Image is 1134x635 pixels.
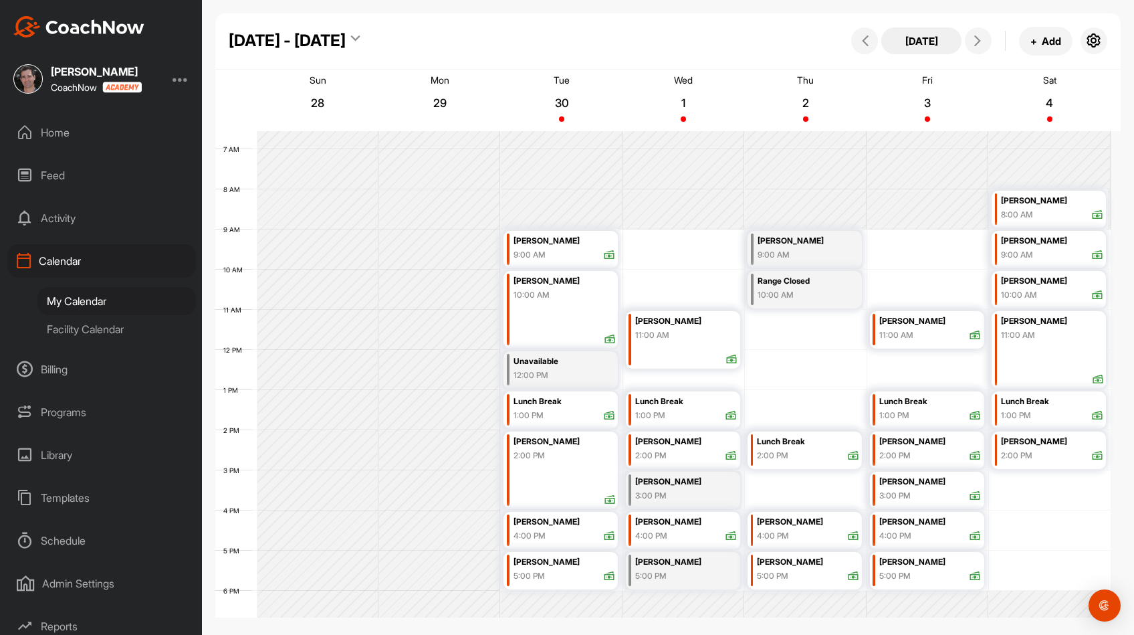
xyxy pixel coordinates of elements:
[215,306,255,314] div: 11 AM
[635,515,737,530] div: [PERSON_NAME]
[879,314,981,329] div: [PERSON_NAME]
[758,249,844,261] div: 9:00 AM
[797,74,814,86] p: Thu
[1001,289,1037,301] div: 10:00 AM
[229,29,346,53] div: [DATE] - [DATE]
[514,274,615,289] div: [PERSON_NAME]
[1001,434,1103,450] div: [PERSON_NAME]
[431,74,449,86] p: Mon
[671,96,695,110] p: 1
[1089,589,1121,622] div: Open Intercom Messenger
[514,555,615,570] div: [PERSON_NAME]
[514,369,600,381] div: 12:00 PM
[757,530,789,542] div: 4:00 PM
[879,490,911,502] div: 3:00 PM
[879,410,909,422] div: 1:00 PM
[1019,27,1072,56] button: +Add
[635,329,669,341] div: 11:00 AM
[215,266,256,274] div: 10 AM
[554,74,570,86] p: Tue
[635,490,722,502] div: 3:00 PM
[7,116,196,149] div: Home
[514,354,600,369] div: Unavailable
[102,82,142,93] img: CoachNow acadmey
[7,159,196,192] div: Feed
[51,82,142,93] div: CoachNow
[1001,234,1103,249] div: [PERSON_NAME]
[635,450,667,462] div: 2:00 PM
[7,395,196,429] div: Programs
[1001,249,1033,261] div: 9:00 AM
[514,234,615,249] div: [PERSON_NAME]
[215,547,253,555] div: 5 PM
[514,530,546,542] div: 4:00 PM
[215,225,253,234] div: 9 AM
[13,64,43,94] img: square_5027e2341d9045fb2fbe9f18383d5129.jpg
[879,474,981,490] div: [PERSON_NAME]
[257,70,378,131] a: September 28, 2025
[514,410,544,422] div: 1:00 PM
[879,530,911,542] div: 4:00 PM
[879,434,981,450] div: [PERSON_NAME]
[514,289,550,301] div: 10:00 AM
[215,466,253,474] div: 3 PM
[550,96,574,110] p: 30
[622,70,744,131] a: October 1, 2025
[428,96,452,110] p: 29
[7,353,196,386] div: Billing
[1001,394,1103,410] div: Lunch Break
[879,570,911,582] div: 5:00 PM
[215,185,253,193] div: 8 AM
[1038,96,1062,110] p: 4
[879,555,981,570] div: [PERSON_NAME]
[310,74,326,86] p: Sun
[215,507,253,515] div: 4 PM
[879,329,913,341] div: 11:00 AM
[514,515,615,530] div: [PERSON_NAME]
[215,386,251,394] div: 1 PM
[1043,74,1056,86] p: Sat
[215,145,253,153] div: 7 AM
[514,249,546,261] div: 9:00 AM
[7,567,196,600] div: Admin Settings
[215,426,253,434] div: 2 PM
[215,346,255,354] div: 12 PM
[635,555,722,570] div: [PERSON_NAME]
[514,394,615,410] div: Lunch Break
[7,201,196,235] div: Activity
[879,450,911,462] div: 2:00 PM
[879,394,981,410] div: Lunch Break
[7,524,196,557] div: Schedule
[757,450,788,462] div: 2:00 PM
[757,515,859,530] div: [PERSON_NAME]
[1001,450,1032,462] div: 2:00 PM
[794,96,818,110] p: 2
[758,274,844,289] div: Range Closed
[1001,314,1103,329] div: [PERSON_NAME]
[758,234,844,249] div: [PERSON_NAME]
[51,66,142,77] div: [PERSON_NAME]
[1001,209,1033,221] div: 8:00 AM
[635,410,665,422] div: 1:00 PM
[1001,329,1035,341] div: 11:00 AM
[378,70,500,131] a: September 29, 2025
[757,434,859,450] div: Lunch Break
[758,289,844,301] div: 10:00 AM
[635,314,737,329] div: [PERSON_NAME]
[757,570,788,582] div: 5:00 PM
[867,70,988,131] a: October 3, 2025
[215,587,253,595] div: 6 PM
[635,570,722,582] div: 5:00 PM
[514,570,545,582] div: 5:00 PM
[881,27,961,54] button: [DATE]
[915,96,939,110] p: 3
[757,555,859,570] div: [PERSON_NAME]
[635,434,737,450] div: [PERSON_NAME]
[1030,34,1037,48] span: +
[674,74,693,86] p: Wed
[1001,274,1103,289] div: [PERSON_NAME]
[7,244,196,278] div: Calendar
[37,287,196,315] div: My Calendar
[1001,410,1031,422] div: 1:00 PM
[7,481,196,515] div: Templates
